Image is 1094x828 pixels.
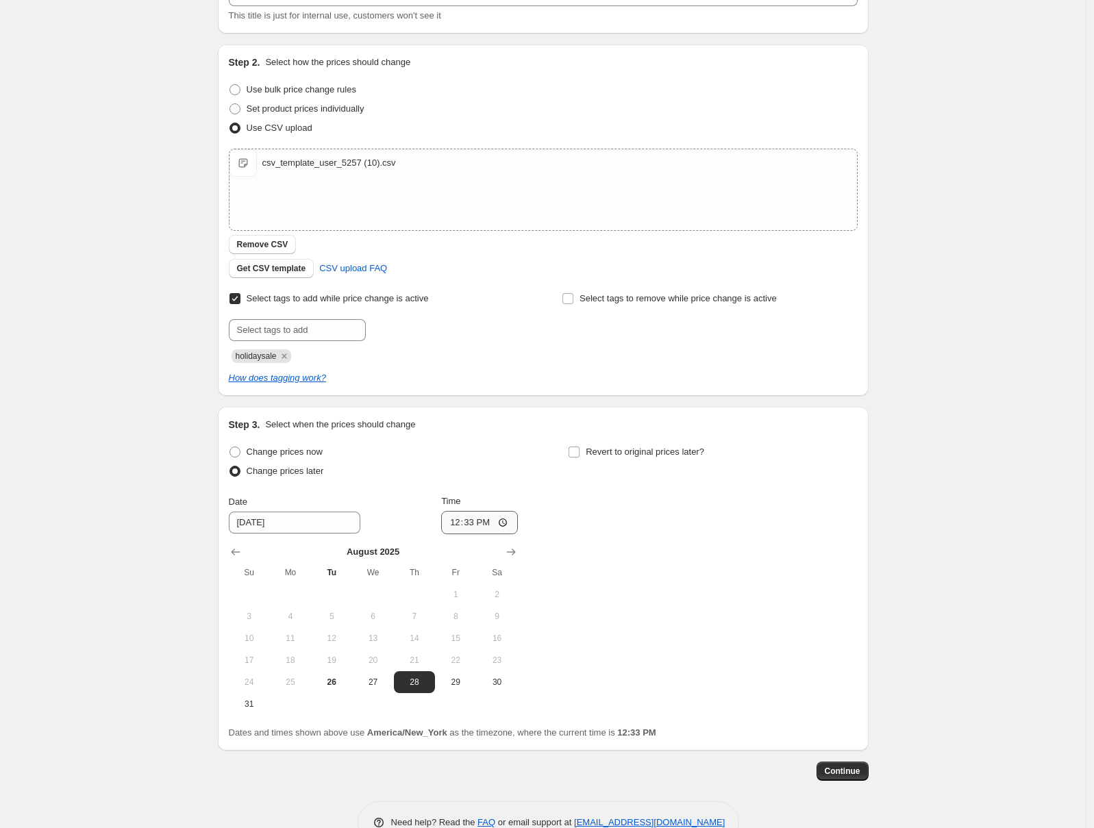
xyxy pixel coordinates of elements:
[435,671,476,693] button: Friday August 29 2025
[394,649,435,671] button: Thursday August 21 2025
[617,727,656,738] b: 12:33 PM
[311,605,352,627] button: Tuesday August 5 2025
[247,466,324,476] span: Change prices later
[275,567,306,578] span: Mo
[229,235,297,254] button: Remove CSV
[574,817,725,827] a: [EMAIL_ADDRESS][DOMAIN_NAME]
[501,542,521,562] button: Show next month, September 2025
[229,512,360,534] input: 8/26/2025
[394,562,435,584] th: Thursday
[817,762,869,781] button: Continue
[226,542,245,562] button: Show previous month, July 2025
[440,677,471,688] span: 29
[229,562,270,584] th: Sunday
[482,567,512,578] span: Sa
[237,263,306,274] span: Get CSV template
[229,319,366,341] input: Select tags to add
[476,627,517,649] button: Saturday August 16 2025
[435,649,476,671] button: Friday August 22 2025
[435,627,476,649] button: Friday August 15 2025
[275,633,306,644] span: 11
[435,605,476,627] button: Friday August 8 2025
[441,496,460,506] span: Time
[358,633,388,644] span: 13
[247,123,312,133] span: Use CSV upload
[391,817,478,827] span: Need help? Read the
[234,567,264,578] span: Su
[247,103,364,114] span: Set product prices individually
[394,671,435,693] button: Thursday August 28 2025
[476,605,517,627] button: Saturday August 9 2025
[229,10,441,21] span: This title is just for internal use, customers won't see it
[229,671,270,693] button: Sunday August 24 2025
[367,727,447,738] b: America/New_York
[352,605,393,627] button: Wednesday August 6 2025
[435,562,476,584] th: Friday
[270,627,311,649] button: Monday August 11 2025
[482,589,512,600] span: 2
[270,671,311,693] button: Monday August 25 2025
[234,655,264,666] span: 17
[435,584,476,605] button: Friday August 1 2025
[477,817,495,827] a: FAQ
[236,351,277,361] span: holidaysale
[440,611,471,622] span: 8
[275,655,306,666] span: 18
[275,611,306,622] span: 4
[234,611,264,622] span: 3
[358,611,388,622] span: 6
[247,84,356,95] span: Use bulk price change rules
[476,562,517,584] th: Saturday
[316,677,347,688] span: 26
[247,293,429,303] span: Select tags to add while price change is active
[399,611,430,622] span: 7
[399,677,430,688] span: 28
[229,627,270,649] button: Sunday August 10 2025
[399,633,430,644] span: 14
[265,418,415,431] p: Select when the prices should change
[229,373,326,383] a: How does tagging work?
[358,677,388,688] span: 27
[316,567,347,578] span: Tu
[229,649,270,671] button: Sunday August 17 2025
[229,259,314,278] button: Get CSV template
[311,627,352,649] button: Tuesday August 12 2025
[482,655,512,666] span: 23
[247,447,323,457] span: Change prices now
[234,633,264,644] span: 10
[234,677,264,688] span: 24
[352,671,393,693] button: Wednesday August 27 2025
[482,633,512,644] span: 16
[399,655,430,666] span: 21
[440,567,471,578] span: Fr
[482,677,512,688] span: 30
[270,605,311,627] button: Monday August 4 2025
[482,611,512,622] span: 9
[825,766,860,777] span: Continue
[394,605,435,627] button: Thursday August 7 2025
[229,418,260,431] h2: Step 3.
[275,677,306,688] span: 25
[229,497,247,507] span: Date
[352,627,393,649] button: Wednesday August 13 2025
[270,649,311,671] button: Monday August 18 2025
[580,293,777,303] span: Select tags to remove while price change is active
[352,649,393,671] button: Wednesday August 20 2025
[352,562,393,584] th: Wednesday
[316,611,347,622] span: 5
[262,156,396,170] div: csv_template_user_5257 (10).csv
[476,671,517,693] button: Saturday August 30 2025
[495,817,574,827] span: or email support at
[237,239,288,250] span: Remove CSV
[311,562,352,584] th: Tuesday
[270,562,311,584] th: Monday
[586,447,704,457] span: Revert to original prices later?
[476,584,517,605] button: Saturday August 2 2025
[311,258,395,279] a: CSV upload FAQ
[265,55,410,69] p: Select how the prices should change
[229,693,270,715] button: Sunday August 31 2025
[440,633,471,644] span: 15
[278,350,290,362] button: Remove holidaysale
[441,511,518,534] input: 12:00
